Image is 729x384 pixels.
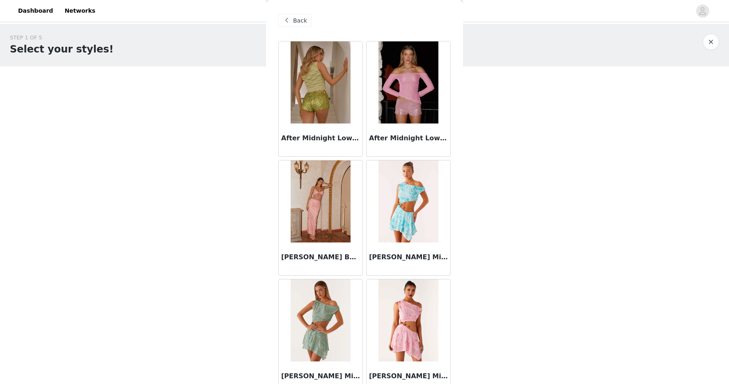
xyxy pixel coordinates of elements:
[281,252,360,262] h3: [PERSON_NAME] Beaded Maxi Dress - Pink Orange
[10,42,114,57] h1: Select your styles!
[369,133,448,143] h3: After Midnight Low Rise Sequin Mini Shorts - Pink
[293,16,307,25] span: Back
[378,279,438,361] img: Aletta Sequin Mini Dress - Pink
[10,34,114,42] div: STEP 1 OF 5
[281,371,360,381] h3: [PERSON_NAME] Mini Dress - Mint
[369,252,448,262] h3: [PERSON_NAME] Mini Dress - Blue
[369,371,448,381] h3: [PERSON_NAME] Mini Dress - Pink
[13,2,58,20] a: Dashboard
[291,41,350,123] img: After Midnight Low Rise Sequin Mini Shorts - Olive
[60,2,100,20] a: Networks
[378,41,438,123] img: After Midnight Low Rise Sequin Mini Shorts - Pink
[378,160,438,242] img: Aletta Sequin Mini Dress - Blue
[291,160,350,242] img: Akira Beaded Maxi Dress - Pink Orange
[281,133,360,143] h3: After Midnight Low Rise Sequin Mini Shorts - Olive
[291,279,350,361] img: Aletta Sequin Mini Dress - Mint
[699,5,706,18] div: avatar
